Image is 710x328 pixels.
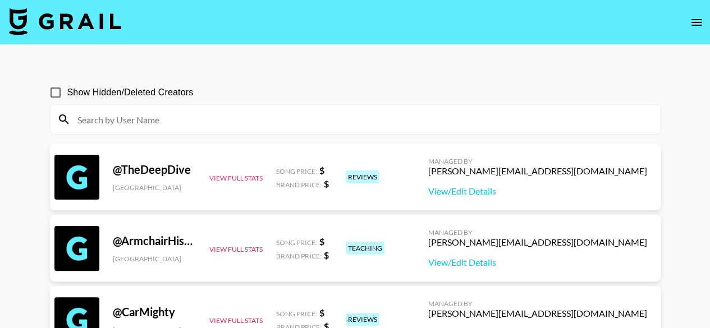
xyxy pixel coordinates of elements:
strong: $ [319,165,324,175]
span: Song Price: [276,238,317,247]
div: Managed By [428,228,647,237]
div: [PERSON_NAME][EMAIL_ADDRESS][DOMAIN_NAME] [428,237,647,248]
div: @ TheDeepDive [113,163,196,177]
div: @ CarMighty [113,305,196,319]
button: View Full Stats [209,174,263,182]
span: Brand Price: [276,252,322,260]
span: Brand Price: [276,181,322,189]
strong: $ [319,236,324,247]
button: View Full Stats [209,245,263,253]
div: [PERSON_NAME][EMAIL_ADDRESS][DOMAIN_NAME] [428,308,647,319]
div: @ ArmchairHistorian [113,234,196,248]
strong: $ [324,178,329,189]
div: [PERSON_NAME][EMAIL_ADDRESS][DOMAIN_NAME] [428,165,647,177]
div: reviews [346,313,379,326]
a: View/Edit Details [428,257,647,268]
div: Managed By [428,157,647,165]
span: Song Price: [276,309,317,318]
a: View/Edit Details [428,186,647,197]
strong: $ [324,250,329,260]
div: [GEOGRAPHIC_DATA] [113,255,196,263]
strong: $ [319,307,324,318]
span: Song Price: [276,167,317,175]
button: View Full Stats [209,316,263,325]
div: Managed By [428,299,647,308]
button: open drawer [685,11,708,34]
div: [GEOGRAPHIC_DATA] [113,183,196,192]
img: Grail Talent [9,8,121,35]
div: reviews [346,170,379,183]
div: teaching [346,242,384,255]
input: Search by User Name [71,110,653,128]
span: Show Hidden/Deleted Creators [67,86,194,99]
